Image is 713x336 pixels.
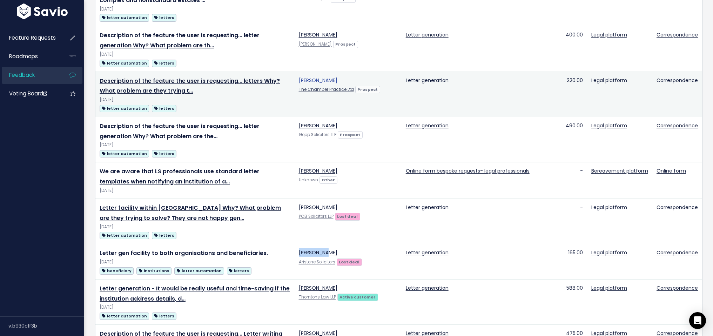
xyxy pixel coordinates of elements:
a: Lost deal [337,258,362,265]
span: institutions [136,267,171,275]
a: beneficiary [100,266,134,275]
a: letters [152,104,176,113]
div: Open Intercom Messenger [689,312,706,329]
span: letters [227,267,251,275]
a: letters [152,311,176,320]
a: letter automation [100,104,149,113]
a: Thorntons Law LLP [299,294,336,300]
strong: Active customer [339,294,376,300]
a: Correspondence [657,31,698,38]
a: Letter generation [406,249,449,256]
span: Voting Board [9,90,47,97]
span: letters [152,232,176,239]
a: [PERSON_NAME] [299,122,337,129]
span: letters [152,313,176,320]
strong: Lost deal [337,214,358,219]
strong: Prospect [357,87,378,92]
span: beneficiary [100,267,134,275]
strong: Prospect [335,41,356,47]
span: Unknown [299,177,318,183]
span: Feedback [9,71,35,79]
a: Online form bespoke requests- legal professionals [406,167,530,174]
a: letter automation [100,13,149,22]
a: [PERSON_NAME] [299,204,337,211]
a: Letter facility within [GEOGRAPHIC_DATA] Why? What problem are they trying to solve? They are not... [100,204,281,222]
strong: Lost deal [339,259,359,265]
a: Letter gen facility to both organisations and beneficiaries. [100,249,268,257]
a: [PERSON_NAME] [299,41,332,47]
a: Correspondence [657,249,698,256]
a: Legal platform [591,31,627,38]
a: Description of the feature the user is requesting... letter generation Why? What problem are the… [100,122,260,140]
a: Active customer [337,293,378,300]
a: letters [152,13,176,22]
span: letters [152,105,176,112]
a: Letter generation [406,204,449,211]
a: Correspondence [657,204,698,211]
a: [PERSON_NAME] [299,249,337,256]
td: 490.00 [534,117,587,162]
a: Description of the feature the user is requesting... letter generation Why? What problem are th… [100,31,260,49]
div: [DATE] [100,141,290,149]
a: Letter generation - It would be really useful and time-saving if the institution address details, d… [100,284,290,303]
strong: Prospect [340,132,360,137]
span: letter automation [100,105,149,112]
span: letter automation [100,150,149,157]
span: letters [152,14,176,21]
a: Aristone Solicitors [299,259,335,265]
a: Feature Requests [2,30,58,46]
a: letters [152,59,176,67]
div: [DATE] [100,304,290,311]
td: 588.00 [534,279,587,324]
img: logo-white.9d6f32f41409.svg [15,4,69,19]
a: Legal platform [591,284,627,291]
td: 220.00 [534,72,587,117]
a: We are aware that LS professionals use standard letter templates when notifying an institution of a… [100,167,260,186]
span: letter automation [100,14,149,21]
a: Prospect [355,86,380,93]
a: [PERSON_NAME] [299,167,337,174]
a: Roadmaps [2,48,58,65]
a: Letter generation [406,122,449,129]
span: letter automation [100,313,149,320]
a: letter automation [100,311,149,320]
a: Gepp Solicitors LLP [299,132,336,137]
a: Correspondence [657,77,698,84]
a: letter automation [174,266,224,275]
span: Roadmaps [9,53,38,60]
span: letter automation [100,232,149,239]
div: [DATE] [100,96,290,103]
a: Correspondence [657,122,698,129]
a: Legal platform [591,122,627,129]
div: [DATE] [100,51,290,58]
div: [DATE] [100,223,290,231]
a: The Chamber Practice Ltd [299,87,354,92]
a: letter automation [100,231,149,240]
a: [PERSON_NAME] [299,77,337,84]
a: Prospect [338,131,363,138]
td: - [534,199,587,244]
span: Feature Requests [9,34,56,41]
a: [PERSON_NAME] [299,31,337,38]
a: Legal platform [591,204,627,211]
div: [DATE] [100,187,290,194]
a: Bereavement platform [591,167,648,174]
td: - [534,162,587,199]
a: Voting Board [2,86,58,102]
a: letter automation [100,149,149,158]
span: letters [152,150,176,157]
a: Other [319,176,337,183]
a: PCB Solicitors LLP [299,214,334,219]
strong: Other [322,177,335,183]
a: Legal platform [591,77,627,84]
div: v.b930c1f3b [8,317,84,335]
a: Letter generation [406,77,449,84]
a: Legal platform [591,249,627,256]
a: Correspondence [657,284,698,291]
td: 165.00 [534,244,587,279]
div: [DATE] [100,258,290,266]
td: 400.00 [534,26,587,72]
a: letters [227,266,251,275]
a: [PERSON_NAME] [299,284,337,291]
a: Feedback [2,67,58,83]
